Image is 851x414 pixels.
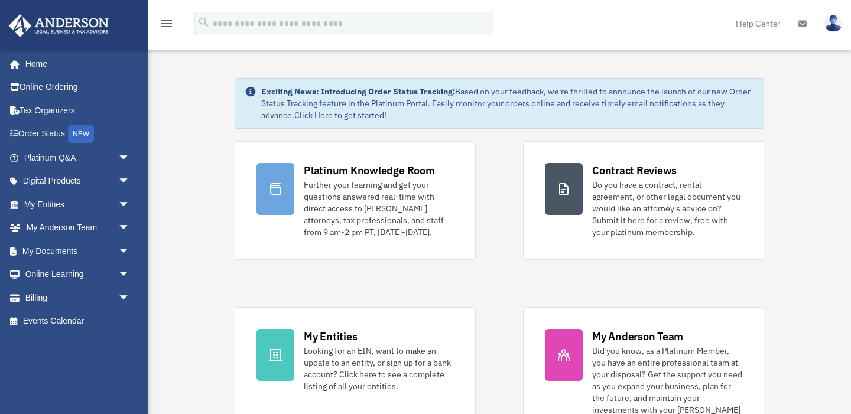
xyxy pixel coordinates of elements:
div: Contract Reviews [592,163,677,178]
span: arrow_drop_down [118,216,142,240]
a: My Anderson Teamarrow_drop_down [8,216,148,240]
a: Home [8,52,142,76]
a: My Entitiesarrow_drop_down [8,193,148,216]
a: Platinum Knowledge Room Further your learning and get your questions answered real-time with dire... [235,141,476,260]
img: User Pic [824,15,842,32]
a: Order StatusNEW [8,122,148,146]
span: arrow_drop_down [118,286,142,310]
a: Click Here to get started! [294,110,386,120]
div: Platinum Knowledge Room [304,163,435,178]
a: menu [160,21,174,31]
img: Anderson Advisors Platinum Portal [5,14,112,37]
span: arrow_drop_down [118,169,142,194]
div: Based on your feedback, we're thrilled to announce the launch of our new Order Status Tracking fe... [261,86,754,121]
a: Tax Organizers [8,99,148,122]
div: Do you have a contract, rental agreement, or other legal document you would like an attorney's ad... [592,179,742,238]
span: arrow_drop_down [118,263,142,287]
a: My Documentsarrow_drop_down [8,239,148,263]
a: Billingarrow_drop_down [8,286,148,309]
a: Events Calendar [8,309,148,333]
span: arrow_drop_down [118,239,142,263]
a: Contract Reviews Do you have a contract, rental agreement, or other legal document you would like... [523,141,764,260]
a: Online Learningarrow_drop_down [8,263,148,286]
a: Digital Productsarrow_drop_down [8,169,148,193]
div: My Entities [304,329,357,344]
i: search [197,16,210,29]
span: arrow_drop_down [118,193,142,217]
div: My Anderson Team [592,329,683,344]
div: NEW [68,125,94,143]
strong: Exciting News: Introducing Order Status Tracking! [261,86,455,97]
i: menu [160,17,174,31]
div: Looking for an EIN, want to make an update to an entity, or sign up for a bank account? Click her... [304,345,454,392]
div: Further your learning and get your questions answered real-time with direct access to [PERSON_NAM... [304,179,454,238]
span: arrow_drop_down [118,146,142,170]
a: Online Ordering [8,76,148,99]
a: Platinum Q&Aarrow_drop_down [8,146,148,169]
